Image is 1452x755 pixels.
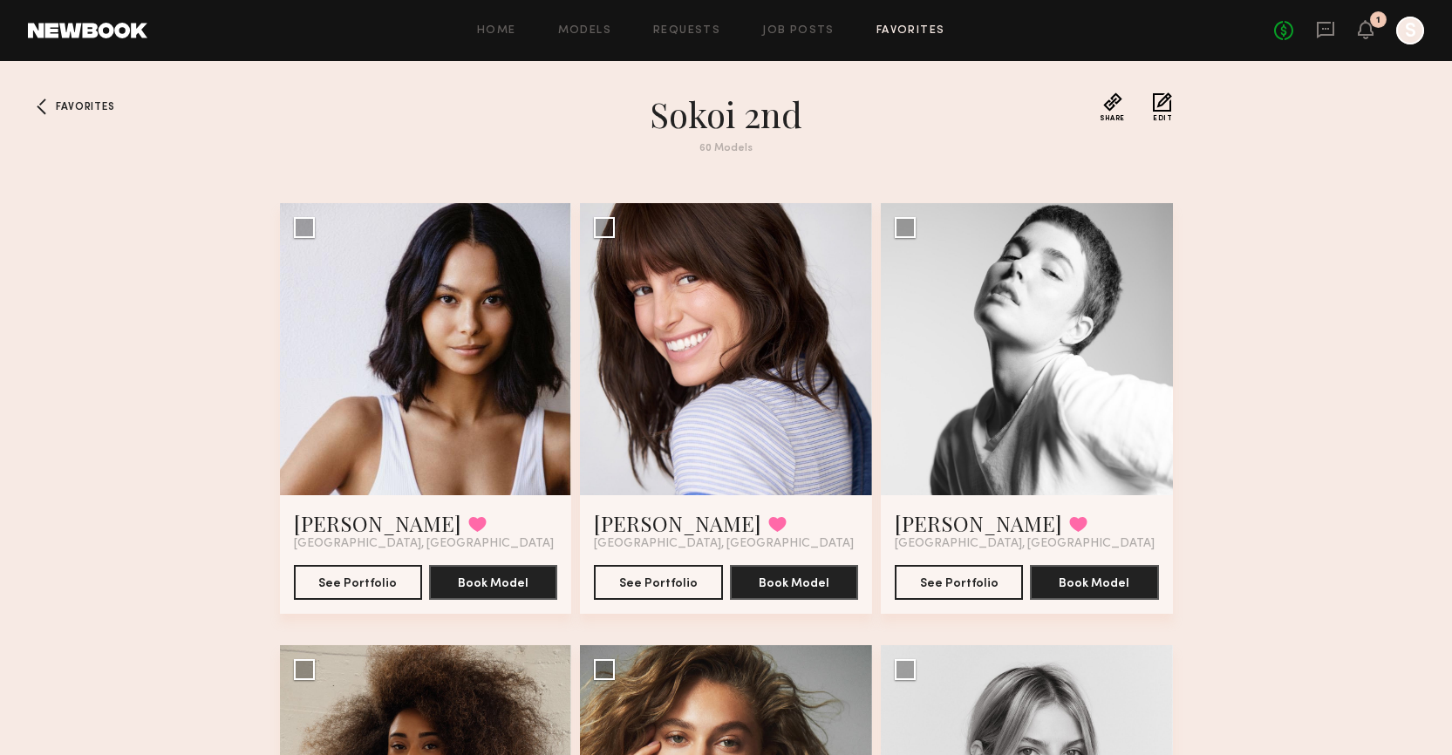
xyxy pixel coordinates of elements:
a: Models [558,25,611,37]
a: [PERSON_NAME] [594,509,761,537]
span: Share [1100,115,1125,122]
a: Favorites [876,25,945,37]
button: Book Model [730,565,858,600]
h1: sokoi 2nd [412,92,1040,136]
button: See Portfolio [294,565,422,600]
button: Book Model [1030,565,1158,600]
a: Book Model [429,575,557,589]
button: See Portfolio [895,565,1023,600]
a: Job Posts [762,25,835,37]
button: See Portfolio [594,565,722,600]
span: Favorites [56,102,114,112]
button: Edit [1153,92,1172,122]
span: [GEOGRAPHIC_DATA], [GEOGRAPHIC_DATA] [594,537,854,551]
span: Edit [1153,115,1172,122]
button: Share [1100,92,1125,122]
a: S [1396,17,1424,44]
div: 1 [1376,16,1380,25]
a: Requests [653,25,720,37]
a: Favorites [28,92,56,120]
span: [GEOGRAPHIC_DATA], [GEOGRAPHIC_DATA] [294,537,554,551]
a: Book Model [1030,575,1158,589]
button: Book Model [429,565,557,600]
a: [PERSON_NAME] [294,509,461,537]
span: [GEOGRAPHIC_DATA], [GEOGRAPHIC_DATA] [895,537,1155,551]
a: [PERSON_NAME] [895,509,1062,537]
div: 60 Models [412,143,1040,154]
a: Home [477,25,516,37]
a: Book Model [730,575,858,589]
